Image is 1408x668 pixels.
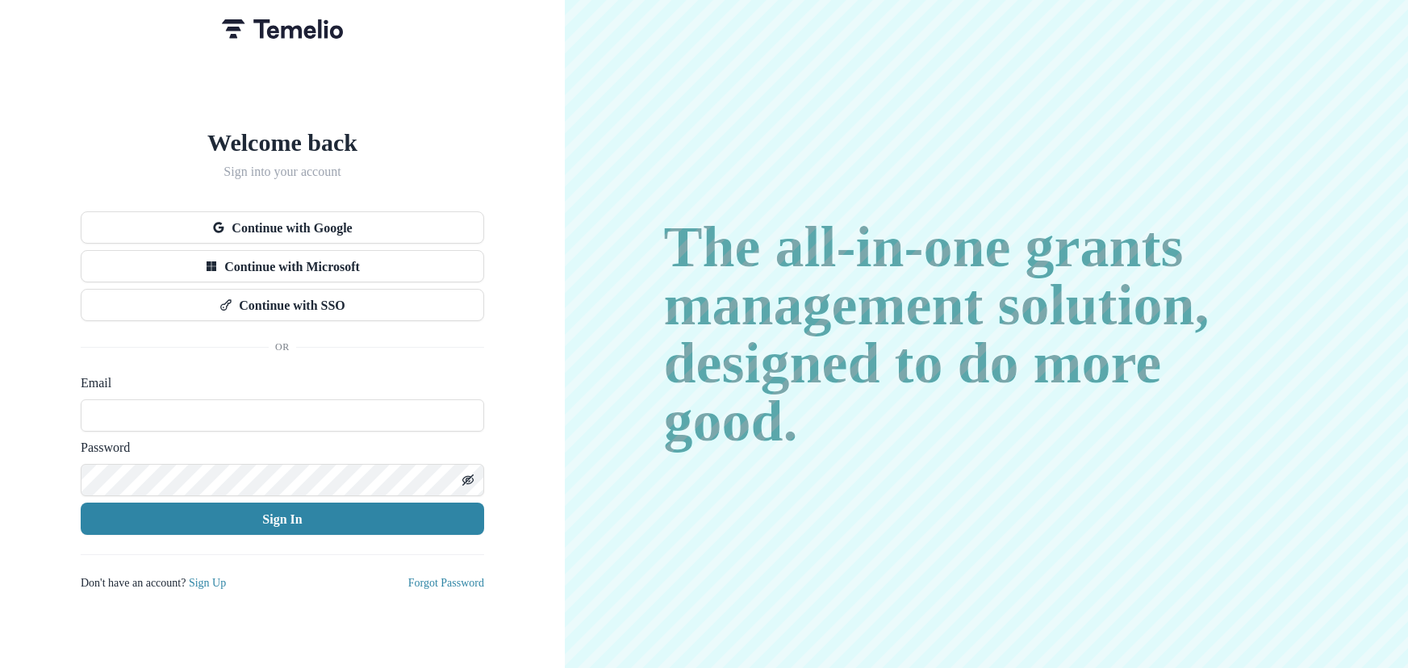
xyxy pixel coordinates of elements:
[81,574,226,591] p: Don't have an account?
[222,19,343,39] img: Temelio
[81,164,484,179] h2: Sign into your account
[81,374,474,393] label: Email
[81,289,484,321] button: Continue with SSO
[189,576,226,590] a: Sign Up
[81,128,484,157] h1: Welcome back
[455,467,481,493] button: Toggle password visibility
[81,438,474,457] label: Password
[81,211,484,244] button: Continue with Google
[81,503,484,535] button: Sign In
[81,250,484,282] button: Continue with Microsoft
[408,576,484,590] a: Forgot Password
